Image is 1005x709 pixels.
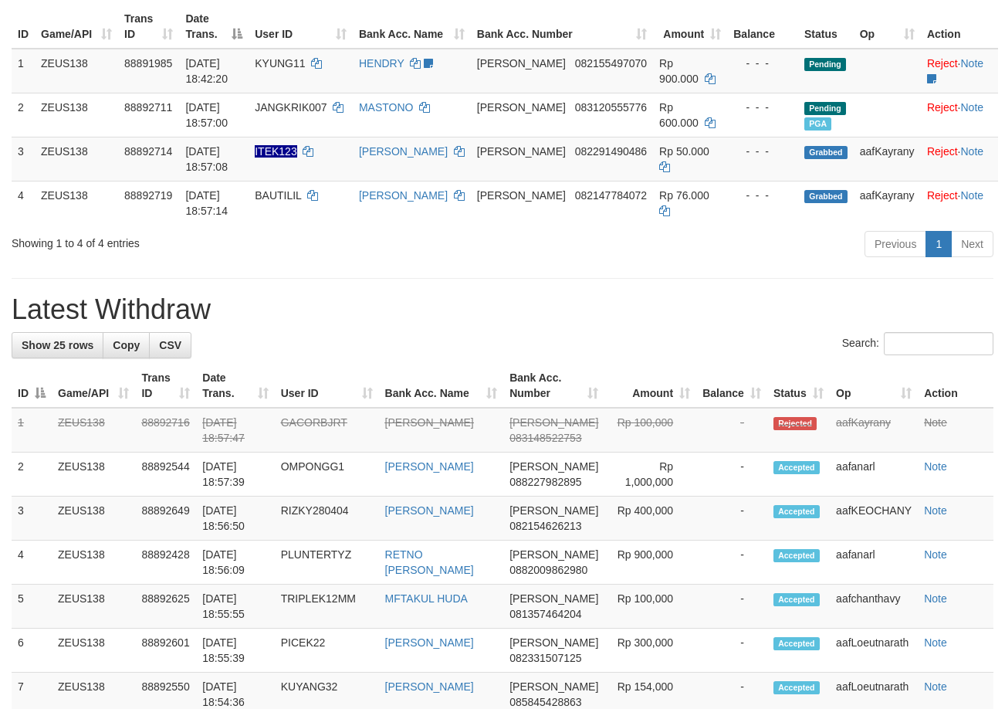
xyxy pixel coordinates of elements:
span: KYUNG11 [255,57,305,70]
td: RIZKY280404 [275,497,379,541]
span: [PERSON_NAME] [509,416,598,429]
th: Bank Acc. Number: activate to sort column ascending [471,5,653,49]
span: Grabbed [804,190,848,203]
th: Balance [727,5,798,49]
td: · [921,137,998,181]
td: - [696,585,767,629]
th: Status: activate to sort column ascending [767,364,830,408]
a: 1 [925,231,952,257]
a: Copy [103,332,150,358]
th: Op: activate to sort column ascending [830,364,918,408]
a: Note [924,416,947,429]
td: ZEUS138 [35,137,118,181]
span: Show 25 rows [22,339,93,351]
td: - [696,408,767,453]
span: [DATE] 18:57:08 [185,145,228,173]
a: Next [951,231,993,257]
span: [PERSON_NAME] [509,504,598,517]
a: [PERSON_NAME] [385,680,474,693]
span: [DATE] 18:57:14 [185,189,228,217]
td: 3 [12,137,35,181]
td: ZEUS138 [35,181,118,225]
div: - - - [733,56,792,71]
td: ZEUS138 [52,585,135,629]
a: CSV [149,332,191,358]
div: - - - [733,100,792,115]
th: Bank Acc. Name: activate to sort column ascending [379,364,504,408]
span: BAUTILIL [255,189,301,202]
h1: Latest Withdraw [12,294,993,325]
a: HENDRY [359,57,404,70]
span: Accepted [773,461,820,474]
th: ID [12,5,35,49]
span: [PERSON_NAME] [477,189,566,202]
span: CSV [159,339,181,351]
a: Note [960,101,983,114]
span: Pending [804,58,846,71]
td: Rp 300,000 [604,629,696,673]
td: aafanarl [830,453,918,497]
td: - [696,497,767,541]
td: aafKayrany [854,137,921,181]
a: [PERSON_NAME] [385,504,474,517]
span: Pending [804,102,846,115]
a: Note [960,145,983,158]
th: Bank Acc. Number: activate to sort column ascending [503,364,604,408]
td: 1 [12,49,35,93]
span: Rp 76.000 [659,189,709,202]
td: · [921,181,998,225]
a: MFTAKUL HUDA [385,592,468,605]
td: 88892716 [135,408,196,453]
td: 3 [12,497,52,541]
div: Showing 1 to 4 of 4 entries [12,229,408,251]
a: Reject [927,57,958,70]
span: Copy 082147784072 to clipboard [575,189,647,202]
td: PICEK22 [275,629,379,673]
a: MASTONO [359,101,414,114]
td: ZEUS138 [52,453,135,497]
span: [PERSON_NAME] [509,460,598,473]
td: - [696,453,767,497]
a: [PERSON_NAME] [385,460,474,473]
th: ID: activate to sort column descending [12,364,52,408]
span: Copy 085845428863 to clipboard [509,696,581,708]
th: Date Trans.: activate to sort column descending [179,5,249,49]
td: [DATE] 18:57:47 [196,408,274,453]
td: [DATE] 18:55:55 [196,585,274,629]
span: Copy 081357464204 to clipboard [509,608,581,620]
span: Copy [113,339,140,351]
span: Rp 900.000 [659,57,699,85]
th: Date Trans.: activate to sort column ascending [196,364,274,408]
td: ZEUS138 [52,541,135,585]
td: aafKayrany [854,181,921,225]
span: Copy 083120555776 to clipboard [575,101,647,114]
td: 88892625 [135,585,196,629]
td: - [696,541,767,585]
span: Marked by aafanarl [804,117,831,131]
span: Accepted [773,505,820,518]
a: Previous [865,231,926,257]
td: · [921,93,998,137]
span: 88892711 [124,101,172,114]
td: 4 [12,181,35,225]
td: [DATE] 18:56:50 [196,497,274,541]
td: OMPONGG1 [275,453,379,497]
span: Accepted [773,549,820,562]
td: ZEUS138 [52,629,135,673]
div: - - - [733,188,792,203]
td: aafchanthavy [830,585,918,629]
td: [DATE] 18:56:09 [196,541,274,585]
a: [PERSON_NAME] [385,636,474,649]
span: Rp 50.000 [659,145,709,158]
div: - - - [733,144,792,159]
td: ZEUS138 [52,497,135,541]
a: Note [924,592,947,605]
span: Accepted [773,593,820,606]
span: [PERSON_NAME] [509,636,598,649]
td: ZEUS138 [35,93,118,137]
th: Status [798,5,854,49]
td: - [696,629,767,673]
span: Copy 082154626213 to clipboard [509,520,581,532]
th: Game/API: activate to sort column ascending [35,5,118,49]
a: [PERSON_NAME] [359,189,448,202]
